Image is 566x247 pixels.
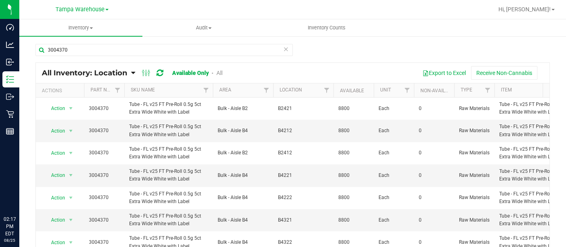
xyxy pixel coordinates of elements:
span: Each [379,172,409,179]
button: Export to Excel [417,66,471,80]
span: Action [44,192,66,203]
span: All Inventory: Location [42,68,127,77]
a: Filter [481,83,494,97]
span: Bulk - Aisle B4 [218,172,268,179]
span: Each [379,127,409,135]
span: 0 [419,216,449,224]
span: B2412 [278,149,329,157]
span: 3004370 [89,172,119,179]
span: Action [44,147,66,159]
a: Available Only [172,70,209,76]
span: Hi, [PERSON_NAME]! [498,6,551,12]
inline-svg: Outbound [6,93,14,101]
span: Bulk - Aisle B4 [218,216,268,224]
span: Action [44,125,66,137]
iframe: Resource center unread badge [24,181,33,191]
span: 8800 [338,127,369,135]
button: Receive Non-Cannabis [471,66,537,80]
a: Filter [200,83,213,97]
span: 8800 [338,194,369,201]
span: Bulk - Aisle B4 [218,127,268,135]
span: select [66,147,76,159]
span: select [66,103,76,114]
span: B4321 [278,216,329,224]
span: B2421 [278,105,329,112]
span: Raw Materials [459,149,490,157]
span: Action [44,214,66,226]
span: 8800 [338,216,369,224]
span: select [66,170,76,181]
a: Item [501,87,512,93]
span: Inventory [19,24,142,31]
span: 3004370 [89,105,119,112]
span: 0 [419,105,449,112]
span: 3004370 [89,194,119,201]
span: Tube - FL v25 FT Pre-Roll 0.5g 5ct Extra Wide White with Label [129,101,208,116]
span: Raw Materials [459,239,490,246]
span: Tube - FL v25 FT Pre-Roll 0.5g 5ct Extra Wide White with Label [129,145,208,161]
a: SKU Name [131,87,155,93]
span: 3004370 [89,216,119,224]
a: Location [280,87,302,93]
span: Each [379,216,409,224]
span: Each [379,194,409,201]
inline-svg: Retail [6,110,14,118]
span: Tube - FL v25 FT Pre-Roll 0.5g 5ct Extra Wide White with Label [129,168,208,183]
a: Non-Available [420,88,456,93]
span: 0 [419,172,449,179]
span: 0 [419,194,449,201]
span: Raw Materials [459,216,490,224]
inline-svg: Inventory [6,75,14,83]
span: Raw Materials [459,127,490,135]
a: Filter [401,83,414,97]
span: Tube - FL v25 FT Pre-Roll 0.5g 5ct Extra Wide White with Label [129,190,208,205]
span: 0 [419,239,449,246]
span: Audit [143,24,265,31]
a: All [216,70,222,76]
span: select [66,125,76,137]
span: Tube - FL v25 FT Pre-Roll 0.5g 5ct Extra Wide White with Label [129,212,208,228]
span: 8800 [338,105,369,112]
span: 8800 [338,239,369,246]
inline-svg: Reports [6,127,14,135]
span: select [66,192,76,203]
span: Each [379,239,409,246]
span: 3004370 [89,127,119,135]
span: Inventory Counts [297,24,356,31]
a: Area [219,87,231,93]
p: 08/25 [4,237,16,243]
a: Filter [111,83,124,97]
a: Audit [142,19,266,36]
span: Bulk - Aisle B2 [218,149,268,157]
span: 3004370 [89,239,119,246]
inline-svg: Dashboard [6,23,14,31]
a: Inventory Counts [266,19,389,36]
a: Filter [320,83,333,97]
span: Tube - FL v25 FT Pre-Roll 0.5g 5ct Extra Wide White with Label [129,123,208,138]
span: Each [379,105,409,112]
span: Tampa Warehouse [56,6,105,13]
span: Raw Materials [459,194,490,201]
span: 8800 [338,149,369,157]
inline-svg: Analytics [6,41,14,49]
div: Actions [42,88,81,93]
span: Each [379,149,409,157]
span: B4222 [278,194,329,201]
span: B4221 [278,172,329,179]
span: select [66,214,76,226]
a: All Inventory: Location [42,68,131,77]
inline-svg: Inbound [6,58,14,66]
span: B4322 [278,239,329,246]
a: Available [340,88,364,93]
a: Type [461,87,472,93]
input: Search Item Name, Retail Display Name, SKU, Part Number... [35,44,293,56]
a: Inventory [19,19,142,36]
span: 0 [419,127,449,135]
span: Bulk - Aisle B2 [218,105,268,112]
p: 02:17 PM EDT [4,216,16,237]
a: Unit [380,87,391,93]
a: Part Number [91,87,123,93]
span: Action [44,170,66,181]
span: 0 [419,149,449,157]
span: B4212 [278,127,329,135]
